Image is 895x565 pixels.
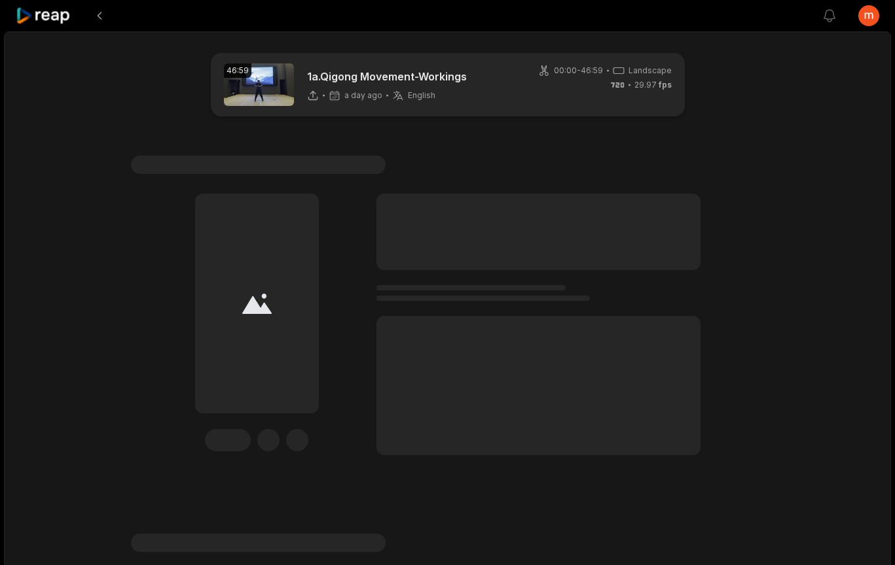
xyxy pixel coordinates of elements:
[634,79,672,91] span: 29.97
[205,429,251,451] div: Edit
[344,90,382,101] span: a day ago
[659,80,672,90] span: fps
[224,63,251,78] div: 46:59
[554,65,603,77] span: 00:00 - 46:59
[629,65,672,77] span: Landscape
[131,534,386,552] span: #1 Lorem ipsum dolor sit amet consecteturs
[408,90,435,101] span: English
[307,69,467,84] p: 1a.Qigong Movement-Workings
[131,156,386,174] span: #1 Lorem ipsum dolor sit amet consecteturs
